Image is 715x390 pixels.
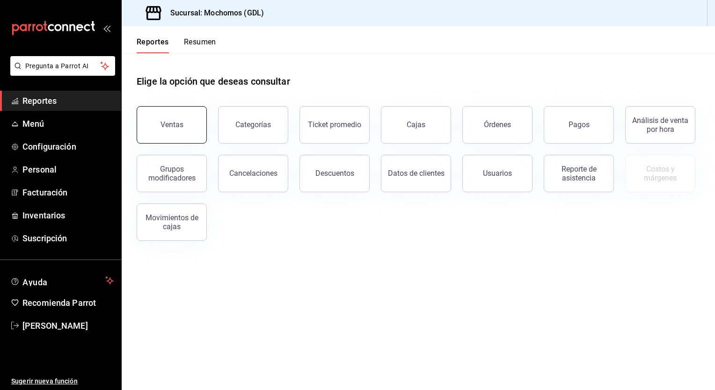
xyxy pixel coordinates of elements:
[299,106,370,144] button: Ticket promedio
[11,377,78,385] font: Sugerir nueva función
[544,155,614,192] button: Reporte de asistencia
[22,96,57,106] font: Reportes
[569,120,590,129] div: Pagos
[22,275,102,286] span: Ayuda
[484,120,511,129] div: Órdenes
[631,165,689,182] div: Costos y márgenes
[137,155,207,192] button: Grupos modificadores
[137,106,207,144] button: Ventas
[184,37,216,53] button: Resumen
[143,213,201,231] div: Movimientos de cajas
[22,298,96,308] font: Recomienda Parrot
[388,169,445,178] div: Datos de clientes
[103,24,110,32] button: open_drawer_menu
[483,169,512,178] div: Usuarios
[308,120,361,129] div: Ticket promedio
[407,120,425,129] div: Cajas
[22,233,67,243] font: Suscripción
[381,155,451,192] button: Datos de clientes
[10,56,115,76] button: Pregunta a Parrot AI
[229,169,277,178] div: Cancelaciones
[625,106,695,144] button: Análisis de venta por hora
[544,106,614,144] button: Pagos
[299,155,370,192] button: Descuentos
[137,37,216,53] div: Pestañas de navegación
[625,155,695,192] button: Contrata inventarios para ver este reporte
[137,203,207,241] button: Movimientos de cajas
[25,61,101,71] span: Pregunta a Parrot AI
[22,188,67,197] font: Facturación
[315,169,354,178] div: Descuentos
[137,37,169,47] font: Reportes
[550,165,608,182] div: Reporte de asistencia
[137,74,290,88] h1: Elige la opción que deseas consultar
[218,155,288,192] button: Cancelaciones
[22,165,57,174] font: Personal
[161,120,183,129] div: Ventas
[163,7,264,19] h3: Sucursal: Mochomos (GDL)
[22,321,88,331] font: [PERSON_NAME]
[218,106,288,144] button: Categorías
[22,142,76,152] font: Configuración
[143,165,201,182] div: Grupos modificadores
[22,210,65,220] font: Inventarios
[22,119,44,129] font: Menú
[235,120,271,129] div: Categorías
[7,68,115,78] a: Pregunta a Parrot AI
[631,116,689,134] div: Análisis de venta por hora
[462,106,533,144] button: Órdenes
[462,155,533,192] button: Usuarios
[381,106,451,144] button: Cajas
